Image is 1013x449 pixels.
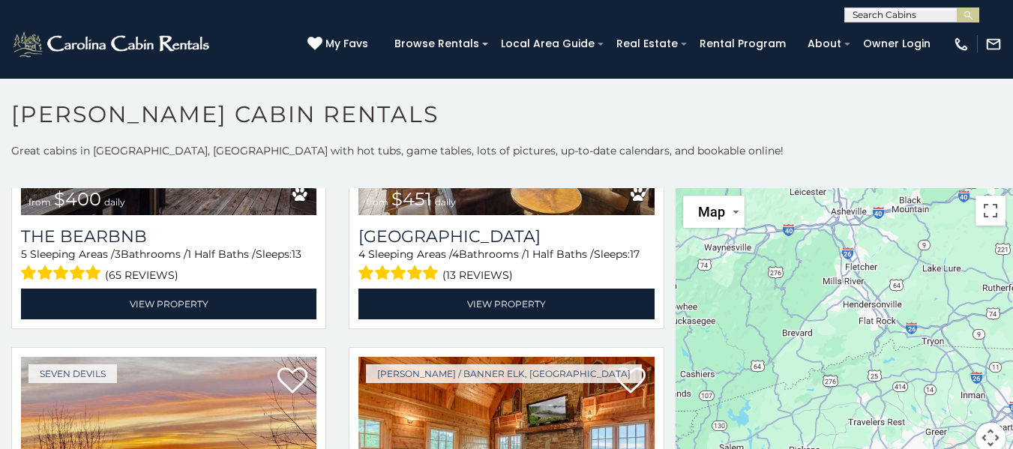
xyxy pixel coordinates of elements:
a: The Bearbnb [21,226,316,247]
a: My Favs [307,36,372,52]
img: White-1-2.png [11,29,214,59]
span: My Favs [325,36,368,52]
div: Sleeping Areas / Bathrooms / Sleeps: [21,247,316,285]
button: Toggle fullscreen view [976,196,1006,226]
span: (13 reviews) [442,265,513,285]
span: from [28,196,51,208]
a: View Property [21,289,316,319]
a: View Property [358,289,654,319]
span: daily [104,196,125,208]
span: 5 [21,247,27,261]
a: Browse Rentals [387,32,487,55]
span: 17 [630,247,640,261]
a: [GEOGRAPHIC_DATA] [358,226,654,247]
span: daily [435,196,456,208]
span: 4 [452,247,459,261]
a: Add to favorites [277,366,307,397]
div: Sleeping Areas / Bathrooms / Sleeps: [358,247,654,285]
span: from [366,196,388,208]
span: $400 [54,188,101,210]
a: Local Area Guide [493,32,602,55]
span: 1 Half Baths / [187,247,256,261]
h3: Cucumber Tree Lodge [358,226,654,247]
img: mail-regular-white.png [985,36,1002,52]
a: About [800,32,849,55]
a: Seven Devils [28,364,117,383]
span: $451 [391,188,432,210]
span: Map [698,204,725,220]
a: Rental Program [692,32,793,55]
button: Change map style [683,196,745,228]
a: [PERSON_NAME] / Banner Elk, [GEOGRAPHIC_DATA] [366,364,642,383]
span: 1 Half Baths / [526,247,594,261]
span: 3 [115,247,121,261]
a: Real Estate [609,32,685,55]
img: phone-regular-white.png [953,36,970,52]
span: 13 [292,247,301,261]
a: Owner Login [856,32,938,55]
span: 4 [358,247,365,261]
span: (65 reviews) [105,265,178,285]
